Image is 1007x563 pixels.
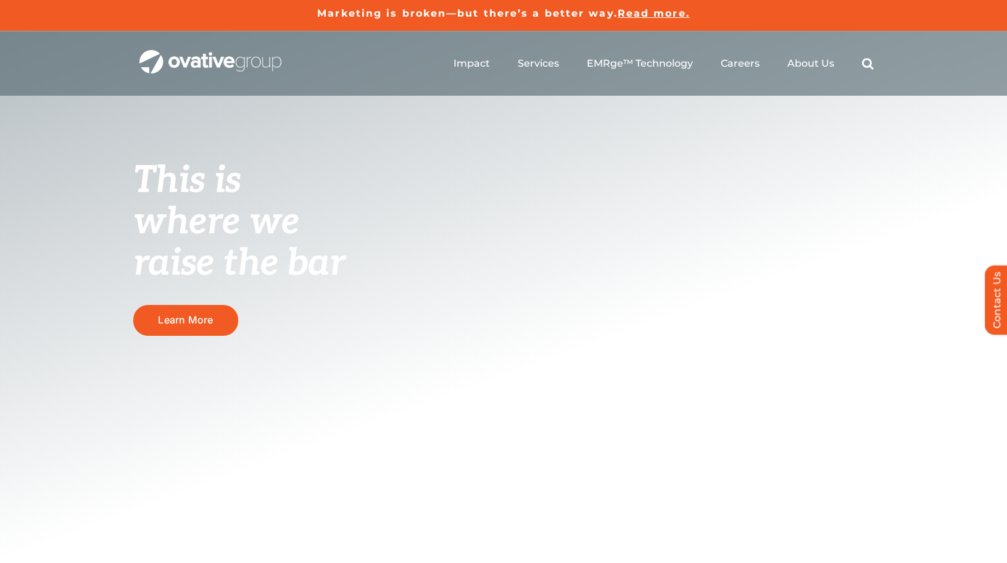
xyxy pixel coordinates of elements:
[139,49,281,60] a: OG_Full_horizontal_WHT
[133,305,238,335] a: Learn More
[454,57,490,70] a: Impact
[721,57,760,70] a: Careers
[454,44,874,83] nav: Menu
[587,57,693,70] a: EMRge™ Technology
[158,314,213,326] span: Learn More
[133,200,345,286] span: where we raise the bar
[133,159,241,203] span: This is
[518,57,559,70] a: Services
[862,57,874,70] a: Search
[787,57,834,70] a: About Us
[618,7,690,19] a: Read more.
[317,7,618,19] a: Marketing is broken—but there’s a better way.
